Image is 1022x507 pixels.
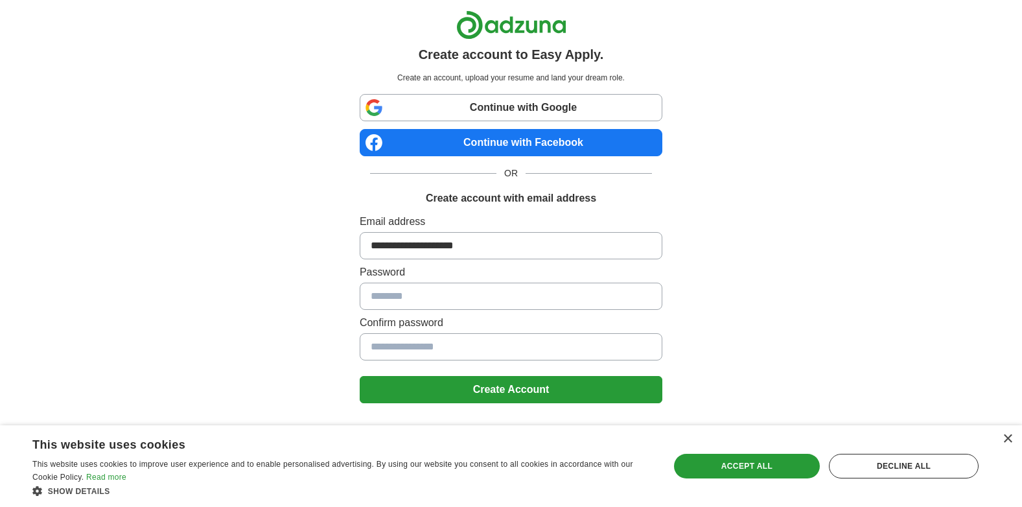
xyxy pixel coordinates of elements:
[362,72,660,84] p: Create an account, upload your resume and land your dream role.
[86,473,126,482] a: Read more, opens a new window
[32,433,618,453] div: This website uses cookies
[360,315,662,331] label: Confirm password
[464,424,558,438] span: Already registered?
[360,265,662,280] label: Password
[674,454,820,478] div: Accept all
[496,167,526,180] span: OR
[32,460,633,482] span: This website uses cookies to improve user experience and to enable personalised advertising. By u...
[360,376,662,403] button: Create Account
[360,129,662,156] a: Continue with Facebook
[1003,434,1012,444] div: Close
[829,454,979,478] div: Decline all
[48,487,110,496] span: Show details
[456,10,566,40] img: Adzuna logo
[32,484,651,497] div: Show details
[360,214,662,230] label: Email address
[419,45,604,64] h1: Create account to Easy Apply.
[360,94,662,121] a: Continue with Google
[426,191,596,206] h1: Create account with email address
